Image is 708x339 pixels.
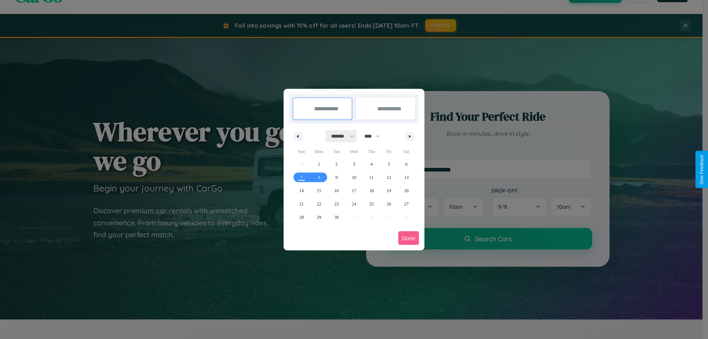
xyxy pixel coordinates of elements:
[363,197,380,211] button: 25
[299,197,304,211] span: 21
[352,184,356,197] span: 17
[398,197,415,211] button: 27
[387,197,391,211] span: 26
[369,197,374,211] span: 25
[398,231,419,245] button: Done
[352,197,356,211] span: 24
[334,184,339,197] span: 16
[387,184,391,197] span: 19
[369,184,374,197] span: 18
[398,171,415,184] button: 13
[398,146,415,158] span: Sat
[293,197,310,211] button: 21
[345,146,362,158] span: Wed
[310,171,327,184] button: 8
[328,211,345,224] button: 30
[328,197,345,211] button: 23
[318,171,320,184] span: 8
[380,146,398,158] span: Fri
[380,171,398,184] button: 12
[363,146,380,158] span: Thu
[363,171,380,184] button: 11
[388,158,390,171] span: 5
[310,211,327,224] button: 29
[336,158,338,171] span: 2
[301,171,303,184] span: 7
[310,197,327,211] button: 22
[310,158,327,171] button: 1
[317,211,321,224] span: 29
[387,171,391,184] span: 12
[345,197,362,211] button: 24
[353,158,355,171] span: 3
[398,158,415,171] button: 6
[345,158,362,171] button: 3
[363,184,380,197] button: 18
[363,158,380,171] button: 4
[404,197,409,211] span: 27
[293,184,310,197] button: 14
[352,171,356,184] span: 10
[405,158,407,171] span: 6
[293,146,310,158] span: Sun
[328,184,345,197] button: 16
[293,171,310,184] button: 7
[380,184,398,197] button: 19
[345,171,362,184] button: 10
[317,184,321,197] span: 15
[336,171,338,184] span: 9
[299,184,304,197] span: 14
[293,211,310,224] button: 28
[398,184,415,197] button: 20
[334,197,339,211] span: 23
[369,171,374,184] span: 11
[404,171,409,184] span: 13
[404,184,409,197] span: 20
[328,171,345,184] button: 9
[699,155,704,184] div: Give Feedback
[380,158,398,171] button: 5
[299,211,304,224] span: 28
[318,158,320,171] span: 1
[345,184,362,197] button: 17
[370,158,372,171] span: 4
[317,197,321,211] span: 22
[334,211,339,224] span: 30
[328,158,345,171] button: 2
[380,197,398,211] button: 26
[310,146,327,158] span: Mon
[310,184,327,197] button: 15
[328,146,345,158] span: Tue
